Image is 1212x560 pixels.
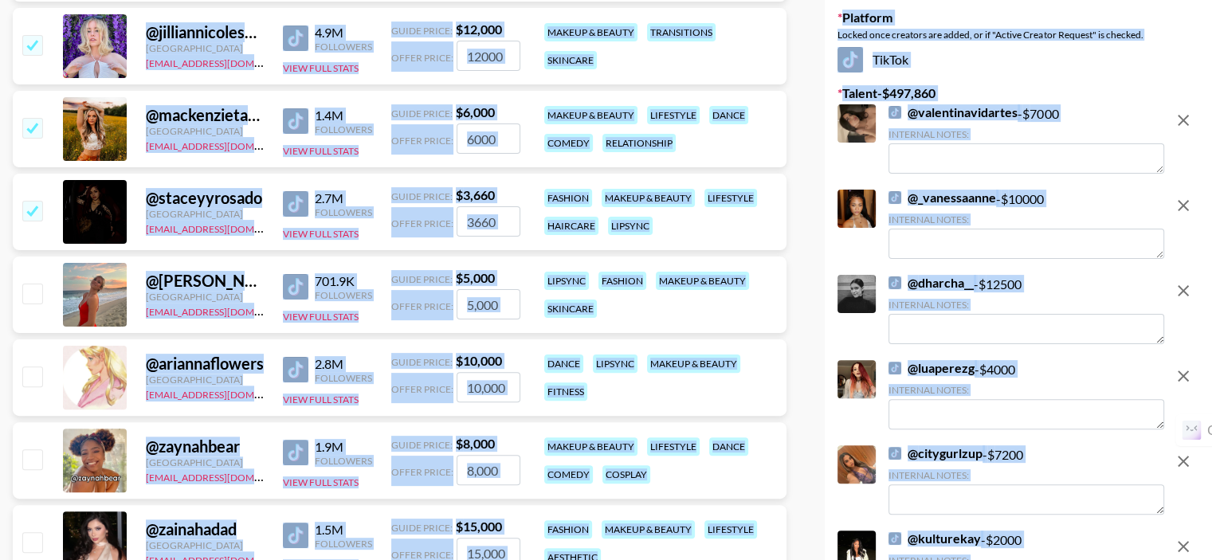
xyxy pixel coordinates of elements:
[593,354,637,373] div: lipsync
[647,354,740,373] div: makeup & beauty
[704,520,757,538] div: lifestyle
[457,123,520,154] input: 6,000
[146,188,264,208] div: @ staceyyrosado
[837,47,1199,72] div: TikTok
[888,190,1164,259] div: - $ 10000
[656,272,749,290] div: makeup & beauty
[544,23,637,41] div: makeup & beauty
[146,137,306,152] a: [EMAIL_ADDRESS][DOMAIN_NAME]
[888,360,1164,429] div: - $ 4000
[315,356,372,372] div: 2.8M
[391,52,453,64] span: Offer Price:
[608,217,653,235] div: lipsync
[888,213,1164,225] div: Internal Notes:
[283,108,308,134] img: TikTok
[315,273,372,289] div: 701.9K
[146,105,264,125] div: @ mackenzietaylord
[888,104,1018,120] a: @valentinavidartes
[602,134,676,152] div: relationship
[647,23,716,41] div: transitions
[146,386,306,401] a: [EMAIL_ADDRESS][DOMAIN_NAME]
[544,51,597,69] div: skincare
[888,362,901,374] img: TikTok
[391,522,453,534] span: Guide Price:
[647,437,700,456] div: lifestyle
[391,273,453,285] span: Guide Price:
[146,539,264,551] div: [GEOGRAPHIC_DATA]
[391,25,453,37] span: Guide Price:
[457,372,520,402] input: 10,000
[391,383,453,395] span: Offer Price:
[146,519,264,539] div: @ zainahadad
[456,104,495,119] strong: $ 6,000
[283,145,359,157] button: View Full Stats
[283,357,308,382] img: TikTok
[283,62,359,74] button: View Full Stats
[315,538,372,550] div: Followers
[544,520,592,538] div: fashion
[456,187,495,202] strong: $ 3,660
[315,25,372,41] div: 4.9M
[283,440,308,465] img: TikTok
[391,356,453,368] span: Guide Price:
[888,128,1164,140] div: Internal Notes:
[315,108,372,123] div: 1.4M
[888,104,1164,174] div: - $ 7000
[315,41,372,53] div: Followers
[457,455,520,485] input: 8,000
[888,276,901,289] img: TikTok
[888,191,901,204] img: TikTok
[888,299,1164,311] div: Internal Notes:
[602,465,650,484] div: cosplay
[544,189,592,207] div: fashion
[315,439,372,455] div: 1.9M
[544,106,637,124] div: makeup & beauty
[544,465,593,484] div: comedy
[888,445,983,461] a: @citygurlzup
[146,468,306,484] a: [EMAIL_ADDRESS][DOMAIN_NAME]
[457,206,520,237] input: 3,660
[315,289,372,301] div: Followers
[146,374,264,386] div: [GEOGRAPHIC_DATA]
[888,106,901,119] img: TikTok
[146,220,306,235] a: [EMAIL_ADDRESS][DOMAIN_NAME]
[391,300,453,312] span: Offer Price:
[1167,104,1199,136] button: remove
[457,41,520,71] input: 12,000
[146,22,264,42] div: @ jilliannicolesmith
[544,300,597,318] div: skincare
[146,354,264,374] div: @ ariannaflowers
[391,439,453,451] span: Guide Price:
[283,523,308,548] img: TikTok
[283,191,308,217] img: TikTok
[888,190,996,206] a: @_vanessaanne
[456,436,495,451] strong: $ 8,000
[315,455,372,467] div: Followers
[544,217,598,235] div: haircare
[146,54,306,69] a: [EMAIL_ADDRESS][DOMAIN_NAME]
[457,289,520,319] input: 5,000
[888,384,1164,396] div: Internal Notes:
[598,272,646,290] div: fashion
[456,22,502,37] strong: $ 12,000
[283,228,359,240] button: View Full Stats
[709,106,748,124] div: dance
[391,135,453,147] span: Offer Price:
[544,382,587,401] div: fitness
[146,125,264,137] div: [GEOGRAPHIC_DATA]
[391,190,453,202] span: Guide Price:
[888,275,974,291] a: @dharcha__
[283,394,359,405] button: View Full Stats
[456,519,502,534] strong: $ 15,000
[1167,190,1199,221] button: remove
[1167,445,1199,477] button: remove
[888,531,981,546] a: @kulturekay
[315,372,372,384] div: Followers
[602,520,695,538] div: makeup & beauty
[146,291,264,303] div: [GEOGRAPHIC_DATA]
[544,272,589,290] div: lipsync
[647,106,700,124] div: lifestyle
[888,360,975,376] a: @luaperezg
[315,206,372,218] div: Followers
[544,437,637,456] div: makeup & beauty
